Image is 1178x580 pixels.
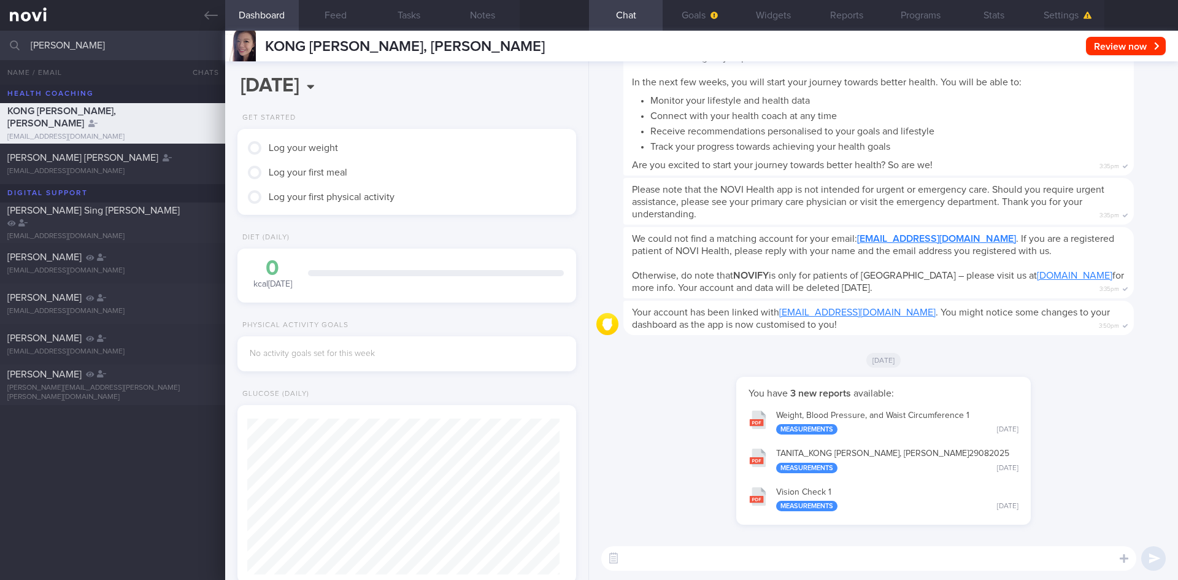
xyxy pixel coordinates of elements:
[7,333,82,343] span: [PERSON_NAME]
[1086,37,1166,55] button: Review now
[7,167,218,176] div: [EMAIL_ADDRESS][DOMAIN_NAME]
[7,206,180,215] span: [PERSON_NAME] Sing [PERSON_NAME]
[650,107,1125,122] li: Connect with your health coach at any time
[733,271,769,280] strong: NOVIFY
[7,307,218,316] div: [EMAIL_ADDRESS][DOMAIN_NAME]
[7,369,82,379] span: [PERSON_NAME]
[7,293,82,303] span: [PERSON_NAME]
[1037,271,1112,280] a: [DOMAIN_NAME]
[632,307,1110,330] span: Your account has been linked with . You might notice some changes to your dashboard as the app is...
[250,258,296,290] div: kcal [DATE]
[650,122,1125,137] li: Receive recommendations personalised to your goals and lifestyle
[237,233,290,242] div: Diet (Daily)
[749,387,1018,400] p: You have available:
[776,463,837,473] div: Measurements
[776,449,1018,473] div: TANITA_ KONG [PERSON_NAME], [PERSON_NAME] 29082025
[237,321,348,330] div: Physical Activity Goals
[632,185,1104,219] span: Please note that the NOVI Health app is not intended for urgent or emergency care. Should you req...
[997,464,1018,473] div: [DATE]
[250,258,296,279] div: 0
[632,271,1124,293] span: Otherwise, do note that is only for patients of [GEOGRAPHIC_DATA] – please visit us at for more i...
[788,389,853,398] strong: 3 new reports
[779,307,936,317] a: [EMAIL_ADDRESS][DOMAIN_NAME]
[7,232,218,241] div: [EMAIL_ADDRESS][DOMAIN_NAME]
[742,403,1025,441] button: Weight, Blood Pressure, and Waist Circumference 1 Measurements [DATE]
[650,137,1125,153] li: Track your progress towards achieving your health goals
[776,487,1018,512] div: Vision Check 1
[632,234,1114,256] span: We could not find a matching account for your email: . If you are a registered patient of NOVI He...
[7,252,82,262] span: [PERSON_NAME]
[1099,282,1119,293] span: 3:35pm
[237,390,309,399] div: Glucose (Daily)
[265,39,545,54] span: KONG [PERSON_NAME], [PERSON_NAME]
[7,133,218,142] div: [EMAIL_ADDRESS][DOMAIN_NAME]
[1099,319,1119,330] span: 3:50pm
[632,160,933,170] span: Are you excited to start your journey towards better health? So are we!
[997,425,1018,435] div: [DATE]
[237,114,296,123] div: Get Started
[776,501,837,511] div: Measurements
[866,353,901,368] span: [DATE]
[650,91,1125,107] li: Monitor your lifestyle and health data
[632,77,1022,87] span: In the next few weeks, you will start your journey towards better health. You will be able to:
[7,384,218,402] div: [PERSON_NAME][EMAIL_ADDRESS][PERSON_NAME][PERSON_NAME][DOMAIN_NAME]
[176,60,225,85] button: Chats
[7,153,158,163] span: [PERSON_NAME] [PERSON_NAME]
[997,502,1018,511] div: [DATE]
[250,349,564,360] div: No activity goals set for this week
[776,424,837,435] div: Measurements
[7,106,116,128] span: KONG [PERSON_NAME], [PERSON_NAME]
[742,441,1025,479] button: TANITA_KONG [PERSON_NAME], [PERSON_NAME]29082025 Measurements [DATE]
[7,266,218,276] div: [EMAIL_ADDRESS][DOMAIN_NAME]
[742,479,1025,518] button: Vision Check 1 Measurements [DATE]
[1099,159,1119,171] span: 3:35pm
[632,41,1114,63] span: Remember to log and connect your data ahead of your consultation date so your health coaches can ...
[857,234,1016,244] a: [EMAIL_ADDRESS][DOMAIN_NAME]
[776,411,1018,435] div: Weight, Blood Pressure, and Waist Circumference 1
[7,347,218,357] div: [EMAIL_ADDRESS][DOMAIN_NAME]
[1099,208,1119,220] span: 3:35pm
